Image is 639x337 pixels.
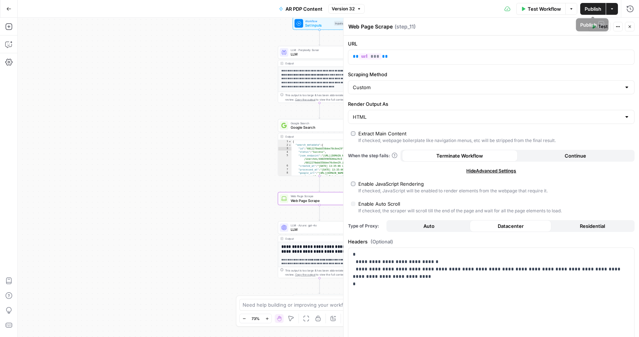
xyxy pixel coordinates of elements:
[358,180,424,188] div: Enable JavaScript Rendering
[278,147,291,150] div: 3
[358,137,556,144] div: If checked, webpage boilerplate like navigation menus, etc will be stripped from the final result.
[291,51,347,57] span: LLM
[278,294,361,307] div: EndOutput
[285,134,346,139] div: Output
[278,171,291,192] div: 8
[528,5,561,13] span: Test Workflow
[285,93,359,101] div: This output is too large & has been abbreviated for review. to view the full content.
[353,113,621,121] input: HTML
[328,4,365,14] button: Version 32
[395,23,416,30] span: ( step_11 )
[348,223,383,229] span: Type of Proxy:
[319,176,320,192] g: Edge from step_5 to step_11
[351,131,355,136] input: Extract Main ContentIf checked, webpage boilerplate like navigation menus, etc will be stripped f...
[371,238,393,245] span: (Optional)
[319,205,320,220] g: Edge from step_11 to step_3
[351,202,355,206] input: Enable Auto ScrollIf checked, the scraper will scroll till the end of the page and wait for all t...
[291,227,342,232] span: LLM
[498,222,524,230] span: Datacenter
[278,119,361,176] div: Google SearchGoogle SearchStep 5Output{ "search_metadata":{ "id":"6812270abb558dee70c6ee29", "sta...
[518,150,633,162] button: Continue
[278,165,291,168] div: 6
[358,208,562,214] div: If checked, the scraper will scroll till the end of the page and wait for all the page elements t...
[251,316,260,321] span: 73%
[274,3,327,15] button: AR PDP Content
[334,21,344,26] div: Inputs
[278,17,361,30] div: WorkflowSet InputsInputs
[291,125,346,130] span: Google Search
[516,3,565,15] button: Test Workflow
[319,278,320,294] g: Edge from step_3 to end
[358,200,400,208] div: Enable Auto Scroll
[332,6,355,12] span: Version 32
[348,71,635,78] label: Scraping Method
[565,152,586,159] span: Continue
[291,194,346,198] span: Web Page Scrape
[551,220,633,232] button: Residential
[291,223,342,228] span: LLM · Azure: gpt-4o
[278,144,291,147] div: 2
[319,30,320,46] g: Edge from start to step_1
[285,236,346,241] div: Output
[348,40,635,47] label: URL
[580,3,606,15] button: Publish
[358,130,406,137] div: Extract Main Content
[348,23,393,30] textarea: Web Page Scrape
[278,140,291,143] div: 1
[348,152,398,159] a: When the step fails:
[291,121,346,125] span: Google Search
[278,154,291,164] div: 5
[305,19,332,23] span: Workflow
[285,61,346,66] div: Output
[351,182,355,186] input: Enable JavaScript RenderingIf checked, JavaScript will be enabled to render elements from the web...
[580,222,605,230] span: Residential
[288,140,291,143] span: Toggle code folding, rows 1 through 712
[466,168,516,174] span: Hide Advanced Settings
[288,144,291,147] span: Toggle code folding, rows 2 through 11
[588,22,611,31] button: Test
[305,23,332,28] span: Set Inputs
[319,103,320,118] g: Edge from step_1 to step_5
[285,268,359,277] div: This output is too large & has been abbreviated for review. to view the full content.
[436,152,483,159] span: Terminate Workflow
[295,273,315,276] span: Copy the output
[388,220,470,232] button: Auto
[278,168,291,171] div: 7
[348,238,635,245] label: Headers
[285,5,322,13] span: AR PDP Content
[358,188,548,194] div: If checked, JavaScript will be enabled to render elements from the webpage that require it.
[278,151,291,154] div: 4
[278,192,361,205] div: Web Page ScrapeWeb Page ScrapeStep 11
[598,23,608,30] span: Test
[353,84,621,91] input: Custom
[423,222,435,230] span: Auto
[291,48,347,52] span: LLM · Perplexity Sonar
[348,100,635,108] label: Render Output As
[585,5,601,13] span: Publish
[291,198,346,203] span: Web Page Scrape
[295,98,315,101] span: Copy the output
